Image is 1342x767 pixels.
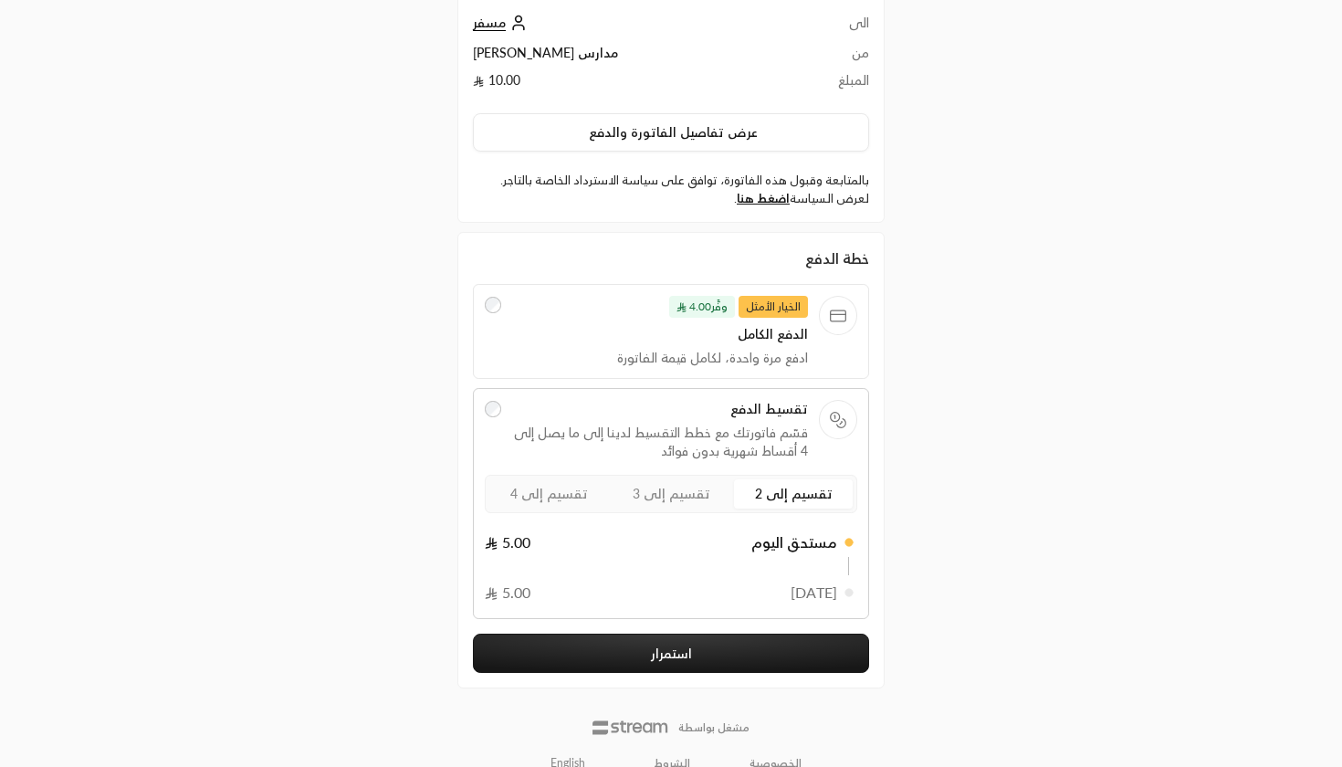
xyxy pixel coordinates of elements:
input: الخيار الأمثلوفَّر4.00 الدفع الكاملادفع مرة واحدة، لكامل قيمة الفاتورة [485,297,501,313]
div: خطة الدفع [473,247,869,269]
a: اضغط هنا [737,191,790,205]
span: 5.00 [485,582,530,604]
span: تقسيم إلى 2 [755,486,833,501]
td: مدارس [PERSON_NAME] [473,44,800,71]
label: بالمتابعة وقبول هذه الفاتورة، توافق على سياسة الاسترداد الخاصة بالتاجر. لعرض السياسة . [473,172,869,207]
td: الى [800,14,869,44]
button: عرض تفاصيل الفاتورة والدفع [473,113,869,152]
span: مسفر [473,15,506,31]
p: مشغل بواسطة [678,720,750,735]
button: استمرار [473,634,869,673]
span: 5.00 [485,531,530,553]
span: تقسيط الدفع [512,400,809,418]
td: 10.00 [473,71,800,99]
span: الدفع الكامل [512,325,809,343]
td: المبلغ [800,71,869,99]
span: ادفع مرة واحدة، لكامل قيمة الفاتورة [512,349,809,367]
span: تقسيم إلى 4 [510,486,588,501]
span: الخيار الأمثل [739,296,808,318]
input: تقسيط الدفعقسّم فاتورتك مع خطط التقسيط لدينا إلى ما يصل إلى 4 أقساط شهرية بدون فوائد [485,401,501,417]
td: من [800,44,869,71]
span: وفَّر 4.00 [669,296,735,318]
span: قسّم فاتورتك مع خطط التقسيط لدينا إلى ما يصل إلى 4 أقساط شهرية بدون فوائد [512,424,809,460]
span: تقسيم إلى 3 [633,486,710,501]
a: مسفر [473,15,531,30]
span: [DATE] [791,582,837,604]
span: مستحق اليوم [751,531,837,553]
